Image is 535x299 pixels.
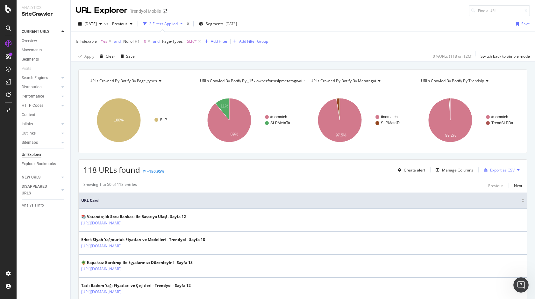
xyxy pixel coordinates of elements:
div: Save [521,21,530,26]
div: Add Filter [211,39,228,44]
h4: URLs Crawled By Botify By trendslp [420,76,517,86]
text: 89% [231,132,238,136]
div: times [185,21,191,27]
input: Find a URL [469,5,530,16]
span: = [141,39,143,44]
svg: A chart. [415,92,522,148]
div: NEW URLS [22,174,40,181]
button: Clear [97,51,115,62]
svg: A chart. [83,92,191,148]
div: 📚 Vatandaşlık Soru Bankası ile Başarıya Ulaş! - Sayfa 12 [81,214,186,220]
a: Distribution [22,84,60,91]
span: vs [104,21,110,26]
text: TrendSLPBa… [491,121,517,125]
a: Overview [22,38,66,44]
text: #nomatch [270,115,287,119]
span: 0 [144,37,146,46]
div: SiteCrawler [22,11,65,18]
div: Outlinks [22,130,36,137]
text: #nomatch [491,115,508,119]
button: and [153,38,160,44]
a: Search Engines [22,75,60,81]
a: Url Explorer [22,151,66,158]
a: [URL][DOMAIN_NAME] [81,220,122,226]
button: and [114,38,121,44]
button: Export as CSV [481,165,515,175]
a: HTTP Codes [22,102,60,109]
span: Is Indexable [76,39,97,44]
a: [URL][DOMAIN_NAME] [81,266,122,272]
a: Performance [22,93,60,100]
button: Previous [488,182,503,189]
div: Showing 1 to 50 of 118 entries [83,182,137,189]
div: DISAPPEARED URLS [22,183,54,197]
div: Export as CSV [490,167,515,173]
span: URL Card [81,198,520,203]
span: URLs Crawled By Botify By page_types [89,78,157,84]
button: Save [118,51,135,62]
a: NEW URLS [22,174,60,181]
div: [DATE] [225,21,237,26]
a: Explorer Bookmarks [22,161,66,167]
text: 100% [114,118,124,122]
a: [URL][DOMAIN_NAME] [81,289,122,295]
button: Save [513,19,530,29]
div: and [114,39,121,44]
a: CURRENT URLS [22,28,60,35]
span: URLs Crawled By Botify By trendslp [421,78,484,84]
span: SLP/* [187,37,197,46]
div: Create alert [404,167,425,173]
span: = [184,39,186,44]
div: HTTP Codes [22,102,43,109]
text: SLP [160,118,167,122]
div: Url Explorer [22,151,41,158]
span: 118 URLs found [83,164,140,175]
div: Tatlı Badem Yağı Fiyatları ve Çeşitleri - Trendyol - Sayfa 12 [81,283,191,288]
button: Segments[DATE] [196,19,239,29]
div: 3 Filters Applied [149,21,178,26]
iframe: Intercom live chat [513,277,529,293]
button: Switch back to Simple mode [478,51,530,62]
h4: URLs Crawled By Botify By metatagai [309,76,406,86]
div: Analytics [22,5,65,11]
span: = [98,39,100,44]
text: SLPMetaTa… [270,121,294,125]
button: Previous [110,19,135,29]
div: Previous [488,183,503,188]
div: Erkek Siyah Yağmurluk Fiyatları ve Modelleri - Trendyol - Sayfa 18 [81,237,205,243]
text: SLPMetaTa… [381,121,404,125]
span: Page-Types [162,39,183,44]
div: Movements [22,47,42,54]
text: 97.5% [336,133,346,137]
text: #nomatch [381,115,398,119]
div: Next [514,183,522,188]
span: Previous [110,21,127,26]
div: A chart. [194,92,301,148]
div: Save [126,54,135,59]
div: CURRENT URLS [22,28,49,35]
span: No. of H1 [123,39,140,44]
div: Visits [22,65,31,72]
div: Explorer Bookmarks [22,161,56,167]
text: 11% [221,104,228,108]
div: Sitemaps [22,139,38,146]
button: Manage Columns [433,166,473,174]
text: 99.2% [445,133,456,138]
a: Visits [22,65,38,72]
div: Segments [22,56,39,63]
a: Analysis Info [22,202,66,209]
a: Movements [22,47,66,54]
div: Apply [84,54,94,59]
div: +180.95% [147,169,164,174]
a: Outlinks [22,130,60,137]
button: [DATE] [76,19,104,29]
button: 3 Filters Applied [140,19,185,29]
a: Content [22,112,66,118]
span: Segments [206,21,224,26]
span: Yes [101,37,107,46]
div: Clear [106,54,115,59]
div: Search Engines [22,75,48,81]
a: Sitemaps [22,139,60,146]
a: DISAPPEARED URLS [22,183,60,197]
